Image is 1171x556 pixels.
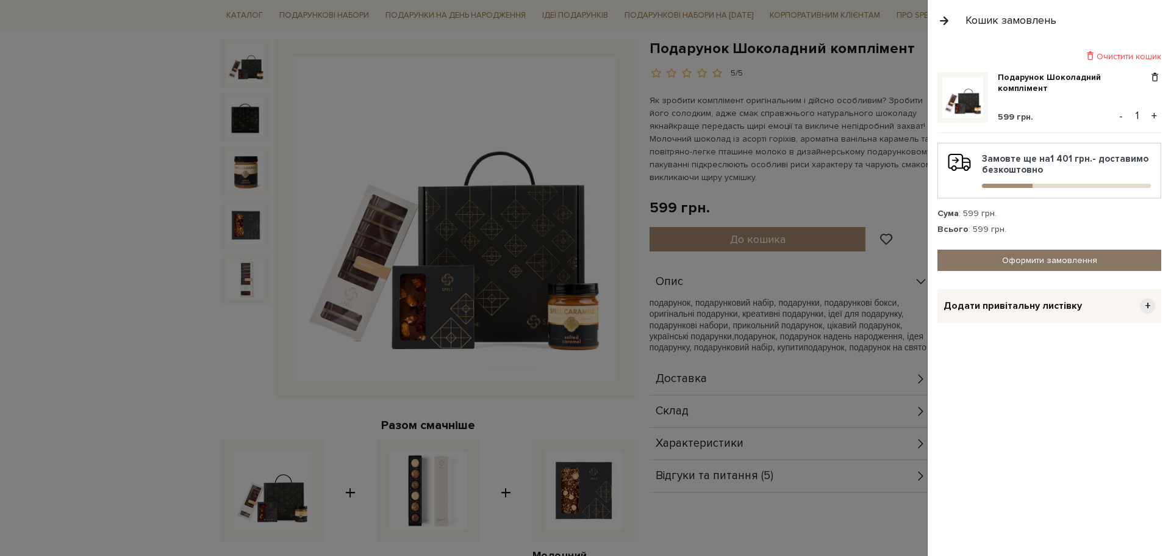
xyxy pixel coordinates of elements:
div: Очистити кошик [937,51,1161,62]
button: + [1147,107,1161,125]
span: Додати привітальну листівку [944,300,1082,312]
strong: Всього [937,224,969,234]
div: : 599 грн. [937,208,1161,219]
div: Кошик замовлень [965,13,1056,27]
span: 599 грн. [998,112,1033,122]
div: : 599 грн. [937,224,1161,235]
a: Оформити замовлення [937,250,1161,271]
span: + [1140,298,1155,314]
strong: Сума [937,208,959,218]
div: Замовте ще на - доставимо безкоштовно [948,153,1151,188]
b: 1 401 грн. [1050,153,1092,164]
button: - [1115,107,1127,125]
img: Подарунок Шоколадний комплімент [942,77,983,118]
a: Подарунок Шоколадний комплімент [998,72,1148,94]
